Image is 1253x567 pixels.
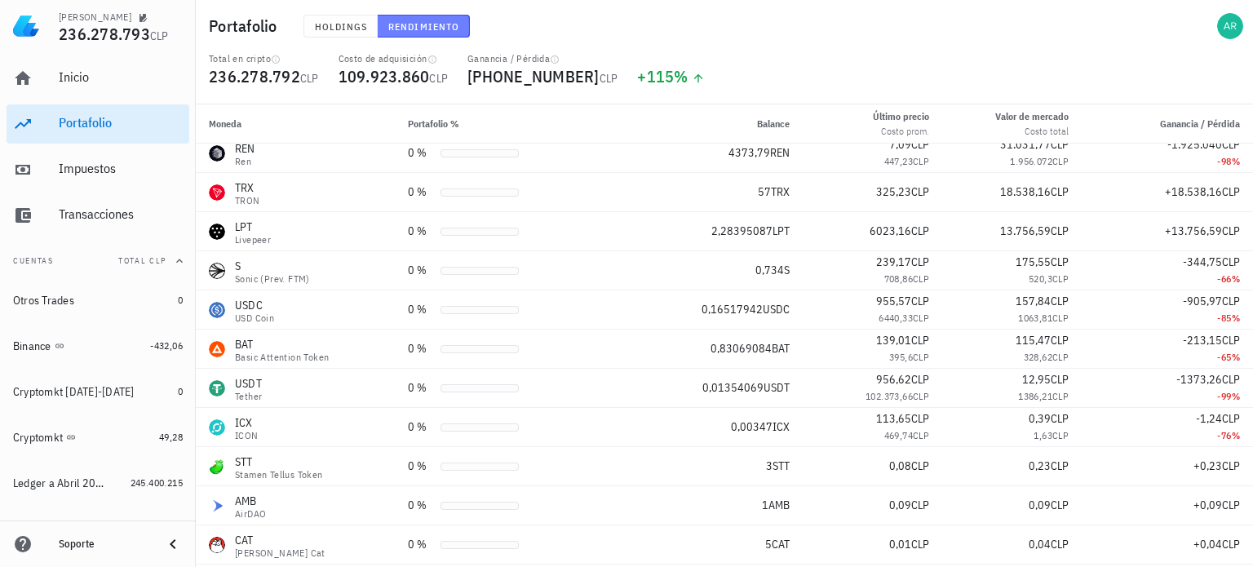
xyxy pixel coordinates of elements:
[1016,255,1051,269] span: 175,55
[235,219,271,235] div: LPT
[235,414,259,431] div: ICX
[771,184,790,199] span: TRX
[764,380,790,395] span: USDT
[1095,388,1240,405] div: -99
[209,419,225,436] div: ICX-icon
[235,196,260,206] div: TRON
[674,65,688,87] span: %
[7,241,189,281] button: CuentasTotal CLP
[879,312,913,324] span: 6440,33
[870,224,911,238] span: 6023,16
[1183,255,1222,269] span: -344,75
[600,71,618,86] span: CLP
[209,13,284,39] h1: Portafolio
[911,333,929,348] span: CLP
[911,184,929,199] span: CLP
[1232,429,1240,441] span: %
[118,255,166,266] span: Total CLP
[1051,537,1069,551] span: CLP
[758,184,771,199] span: 57
[1052,272,1069,285] span: CLP
[59,23,150,45] span: 236.278.793
[235,297,274,313] div: USDC
[159,431,183,443] span: 49,28
[209,380,225,396] div: USDT-icon
[913,429,929,441] span: CLP
[1222,333,1240,348] span: CLP
[7,196,189,235] a: Transacciones
[13,339,51,353] div: Binance
[408,301,434,318] div: 0 %
[763,302,790,317] span: USDC
[235,235,271,245] div: Livepeer
[1095,271,1240,287] div: -66
[1222,255,1240,269] span: CLP
[1193,498,1222,512] span: +0,09
[1082,104,1253,144] th: Ganancia / Pérdida: Sin ordenar. Pulse para ordenar de forma ascendente.
[178,385,183,397] span: 0
[13,294,74,308] div: Otros Trades
[913,272,929,285] span: CLP
[876,184,911,199] span: 325,23
[1232,351,1240,363] span: %
[1029,537,1051,551] span: 0,04
[303,15,379,38] button: Holdings
[889,498,911,512] span: 0,09
[911,411,929,426] span: CLP
[1222,137,1240,152] span: CLP
[1222,224,1240,238] span: CLP
[59,538,150,551] div: Soporte
[1029,498,1051,512] span: 0,09
[884,272,913,285] span: 708,86
[884,155,913,167] span: 447,23
[911,458,929,473] span: CLP
[7,326,189,365] a: Binance -432,06
[7,59,189,98] a: Inicio
[765,537,772,551] span: 5
[889,351,913,363] span: 395,6
[913,155,929,167] span: CLP
[235,509,266,519] div: AirDAO
[1051,137,1069,152] span: CLP
[209,458,225,475] div: STT-icon
[408,184,434,201] div: 0 %
[1052,351,1069,363] span: CLP
[1167,137,1222,152] span: -1.925.040
[408,144,434,162] div: 0 %
[150,339,183,352] span: -432,06
[150,29,169,43] span: CLP
[773,419,790,434] span: ICX
[429,71,448,86] span: CLP
[467,52,618,65] div: Ganancia / Pérdida
[7,281,189,320] a: Otros Trades 0
[209,341,225,357] div: BAT-icon
[339,65,430,87] span: 109.923.860
[209,184,225,201] div: TRX-icon
[1222,498,1240,512] span: CLP
[178,294,183,306] span: 0
[1222,458,1240,473] span: CLP
[408,497,434,514] div: 0 %
[209,302,225,318] div: USDC-icon
[1222,537,1240,551] span: CLP
[209,498,225,514] div: AMB-icon
[408,379,434,396] div: 0 %
[876,255,911,269] span: 239,17
[235,375,262,392] div: USDT
[1095,427,1240,444] div: -76
[757,117,790,130] span: Balance
[702,302,763,317] span: 0,16517942
[873,109,929,124] div: Último precio
[884,429,913,441] span: 469,74
[911,294,929,308] span: CLP
[209,117,241,130] span: Moneda
[770,145,790,160] span: REN
[911,537,929,551] span: CLP
[1095,310,1240,326] div: -85
[889,137,911,152] span: 7,09
[784,263,790,277] span: S
[300,71,319,86] span: CLP
[209,65,300,87] span: 236.278.792
[995,109,1069,124] div: Valor de mercado
[314,20,368,33] span: Holdings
